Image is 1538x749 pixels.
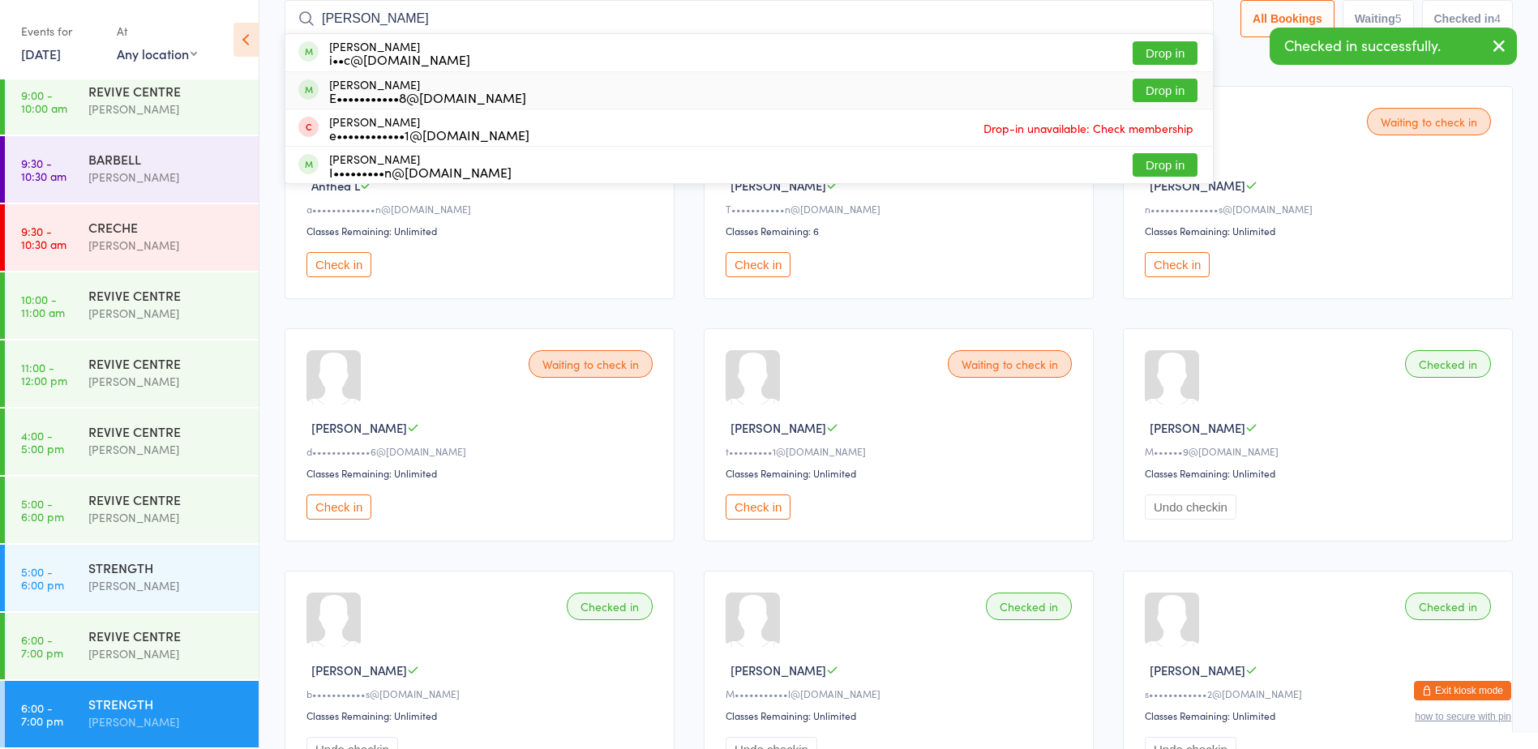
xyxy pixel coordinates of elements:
div: REVIVE CENTRE [88,422,245,440]
div: t•••••••••1@[DOMAIN_NAME] [726,444,1077,458]
div: s••••••••••••2@[DOMAIN_NAME] [1145,687,1496,700]
div: d••••••••••••6@[DOMAIN_NAME] [306,444,658,458]
div: M••••••9@[DOMAIN_NAME] [1145,444,1496,458]
div: Events for [21,18,101,45]
time: 5:00 - 6:00 pm [21,497,64,523]
span: [PERSON_NAME] [730,419,826,436]
time: 6:00 - 7:00 pm [21,701,63,727]
div: [PERSON_NAME] [88,304,245,323]
div: REVIVE CENTRE [88,490,245,508]
div: Checked in [986,593,1072,620]
span: Anthea L [311,177,360,194]
div: REVIVE CENTRE [88,286,245,304]
div: I•••••••••n@[DOMAIN_NAME] [329,165,512,178]
div: Classes Remaining: Unlimited [306,466,658,480]
div: [PERSON_NAME] [88,576,245,595]
div: REVIVE CENTRE [88,627,245,644]
div: Any location [117,45,197,62]
div: E•••••••••••8@[DOMAIN_NAME] [329,91,526,104]
span: Drop-in unavailable: Check membership [979,116,1197,140]
a: 9:30 -10:30 amCRECHE[PERSON_NAME] [5,204,259,271]
button: Drop in [1133,41,1197,65]
time: 4:00 - 5:00 pm [21,429,64,455]
div: i••c@[DOMAIN_NAME] [329,53,470,66]
div: [PERSON_NAME] [329,40,470,66]
a: 10:00 -11:00 amREVIVE CENTRE[PERSON_NAME] [5,272,259,339]
div: Classes Remaining: Unlimited [306,708,658,722]
div: [PERSON_NAME] [88,440,245,459]
div: [PERSON_NAME] [329,115,529,141]
button: Check in [726,494,790,520]
time: 5:00 - 6:00 pm [21,565,64,591]
button: how to secure with pin [1415,711,1511,722]
div: a•••••••••••••n@[DOMAIN_NAME] [306,202,658,216]
span: [PERSON_NAME] [730,177,826,194]
div: Classes Remaining: Unlimited [726,466,1077,480]
div: STRENGTH [88,559,245,576]
div: Classes Remaining: Unlimited [726,708,1077,722]
span: [PERSON_NAME] [1150,661,1245,678]
span: [PERSON_NAME] [311,419,407,436]
div: T•••••••••••n@[DOMAIN_NAME] [726,202,1077,216]
time: 11:00 - 12:00 pm [21,361,67,387]
div: [PERSON_NAME] [88,644,245,663]
button: Check in [1145,252,1210,277]
a: 5:00 -6:00 pmREVIVE CENTRE[PERSON_NAME] [5,477,259,543]
div: Checked in successfully. [1270,28,1517,65]
div: At [117,18,197,45]
div: [PERSON_NAME] [88,713,245,731]
div: [PERSON_NAME] [88,236,245,255]
div: STRENGTH [88,695,245,713]
div: Checked in [1405,350,1491,378]
button: Drop in [1133,79,1197,102]
a: [DATE] [21,45,61,62]
a: 9:30 -10:30 amBARBELL[PERSON_NAME] [5,136,259,203]
div: Classes Remaining: 6 [726,224,1077,238]
a: 6:00 -7:00 pmSTRENGTH[PERSON_NAME] [5,681,259,747]
div: Classes Remaining: Unlimited [1145,466,1496,480]
div: b•••••••••••s@[DOMAIN_NAME] [306,687,658,700]
div: Classes Remaining: Unlimited [1145,708,1496,722]
div: 5 [1395,12,1402,25]
div: Waiting to check in [1367,108,1491,135]
div: M•••••••••••l@[DOMAIN_NAME] [726,687,1077,700]
div: [PERSON_NAME] [88,100,245,118]
div: n••••••••••••••s@[DOMAIN_NAME] [1145,202,1496,216]
div: [PERSON_NAME] [88,168,245,186]
time: 9:30 - 10:30 am [21,156,66,182]
button: Exit kiosk mode [1414,681,1511,700]
button: Check in [306,252,371,277]
a: 6:00 -7:00 pmREVIVE CENTRE[PERSON_NAME] [5,613,259,679]
div: [PERSON_NAME] [329,152,512,178]
time: 9:30 - 10:30 am [21,225,66,250]
span: [PERSON_NAME] [311,661,407,678]
div: [PERSON_NAME] [88,372,245,391]
time: 6:00 - 7:00 pm [21,633,63,659]
div: REVIVE CENTRE [88,354,245,372]
span: [PERSON_NAME] [730,661,826,678]
button: Check in [306,494,371,520]
time: 10:00 - 11:00 am [21,293,65,319]
div: e••••••••••••1@[DOMAIN_NAME] [329,128,529,141]
button: Undo checkin [1145,494,1236,520]
div: Classes Remaining: Unlimited [306,224,658,238]
time: 9:00 - 10:00 am [21,88,67,114]
span: [PERSON_NAME] [1150,177,1245,194]
a: 11:00 -12:00 pmREVIVE CENTRE[PERSON_NAME] [5,340,259,407]
button: Drop in [1133,153,1197,177]
span: [PERSON_NAME] [1150,419,1245,436]
a: 4:00 -5:00 pmREVIVE CENTRE[PERSON_NAME] [5,409,259,475]
div: REVIVE CENTRE [88,82,245,100]
a: 9:00 -10:00 amREVIVE CENTRE[PERSON_NAME] [5,68,259,135]
div: BARBELL [88,150,245,168]
button: Check in [726,252,790,277]
div: CRECHE [88,218,245,236]
div: Classes Remaining: Unlimited [1145,224,1496,238]
div: Waiting to check in [529,350,653,378]
div: 4 [1494,12,1501,25]
a: 5:00 -6:00 pmSTRENGTH[PERSON_NAME] [5,545,259,611]
div: Checked in [1405,593,1491,620]
div: [PERSON_NAME] [329,78,526,104]
div: Waiting to check in [948,350,1072,378]
div: Checked in [567,593,653,620]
